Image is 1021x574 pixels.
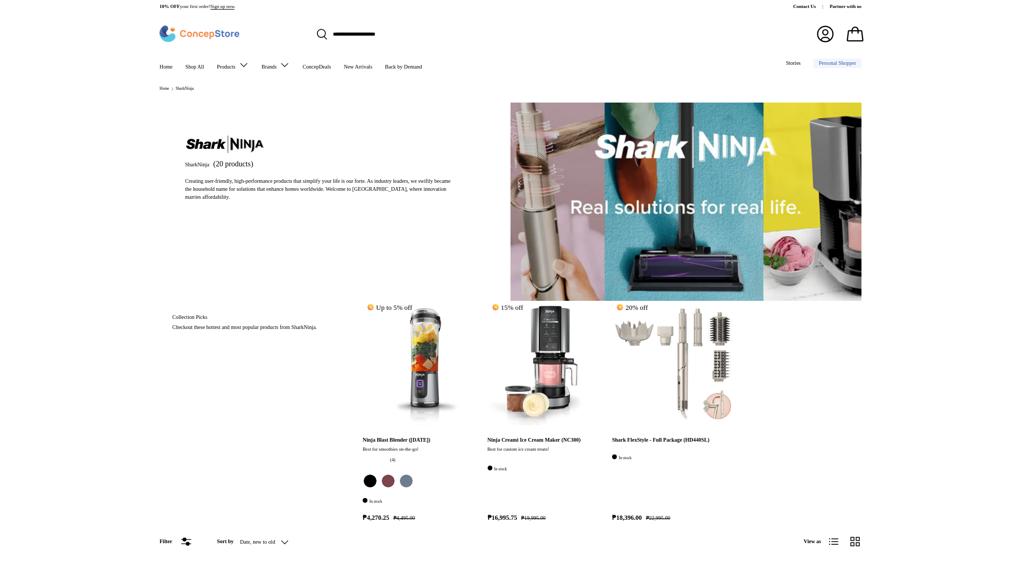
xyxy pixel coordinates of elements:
summary: Brands [255,54,296,75]
a: Personal Shopper [814,58,861,68]
a: Shop All [185,58,204,75]
a: Home [160,87,169,91]
summary: Products [211,54,255,75]
a: Products [217,54,249,75]
span: 20% off [612,301,652,314]
a: Brands [262,54,290,75]
span: Date, new to old [240,539,275,545]
p: Checkout these hottest and most popular products from SharkNinja. [172,323,333,331]
img: SharkNinja [510,103,861,301]
a: ConcepDeals [303,58,331,75]
a: Ninja Blast Blender ([DATE]) [363,437,430,443]
a: New Arrivals [344,58,372,75]
h2: Collection Picks [172,314,333,320]
a: Sign up now [211,4,235,9]
nav: Primary [160,54,422,75]
a: Contact Us [793,3,830,11]
h1: SharkNinja [185,157,210,167]
p: your first order! . [160,3,236,11]
button: Filter [160,536,191,547]
span: (20 products) [213,160,253,168]
a: Partner with us [830,3,861,11]
span: 15% off [488,301,528,314]
span: Filter [160,538,172,544]
a: Back by Demand [385,58,422,75]
a: Ninja Creami Ice Cream Maker (NC300) [488,301,613,426]
a: Shark FlexStyle - Full Package (HD440SL) [612,437,709,443]
span: Up to 5% off [363,301,416,314]
a: Ninja Blast Blender (BC151) [363,301,488,426]
label: Sort by [217,537,240,545]
img: ConcepStore [160,26,239,42]
span: View as [804,537,821,545]
button: Date, new to old [240,533,310,551]
a: Stories [786,55,801,72]
strong: 10% OFF [160,4,180,9]
a: Ninja Creami Ice Cream Maker (NC300) [488,437,581,443]
a: Home [160,58,172,75]
div: Creating user-friendly, high-performance products that simplify your life is our forte. As indust... [185,177,451,201]
nav: Secondary [760,54,861,75]
nav: Breadcrumbs [160,86,861,92]
a: Shark FlexStyle - Full Package (HD440SL) [612,301,737,426]
a: SharkNinja [175,87,194,91]
span: Personal Shopper [819,61,856,66]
